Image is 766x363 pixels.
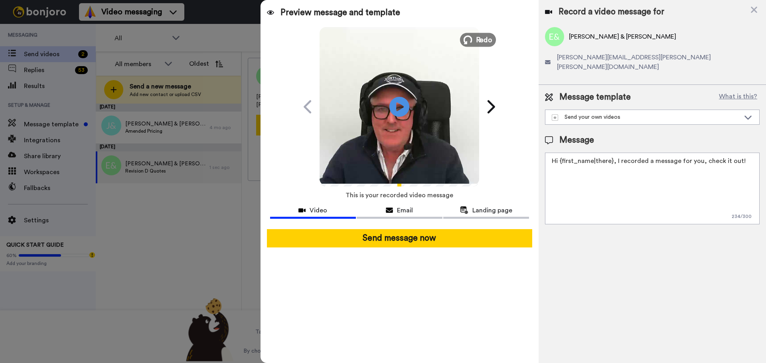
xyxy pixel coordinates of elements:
[559,91,631,103] span: Message template
[552,113,740,121] div: Send your own videos
[717,91,760,103] button: What is this?
[557,53,760,72] span: [PERSON_NAME][EMAIL_ADDRESS][PERSON_NAME][PERSON_NAME][DOMAIN_NAME]
[267,229,532,247] button: Send message now
[545,153,760,224] textarea: Hi {first_name|there}, I recorded a message for you, check it out!
[397,206,413,215] span: Email
[310,206,327,215] span: Video
[552,114,558,121] img: demo-template.svg
[472,206,512,215] span: Landing page
[559,134,594,146] span: Message
[345,186,453,204] span: This is your recorded video message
